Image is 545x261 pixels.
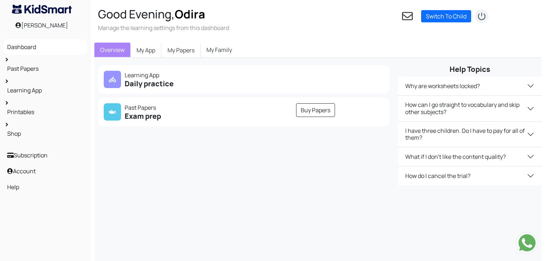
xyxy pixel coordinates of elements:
[5,106,85,118] a: Printables
[398,65,541,74] h5: Help Topics
[398,166,541,185] button: How do I cancel the trial?
[398,122,541,147] button: I have three children. Do I have to pay for all of them?
[130,43,161,58] a: My App
[201,43,238,57] a: My Family
[175,6,205,22] span: Odira
[5,62,85,75] a: Past Papers
[104,112,240,121] h5: Exam prep
[5,181,85,193] a: Help
[161,43,201,58] a: My Papers
[398,77,541,95] button: Why are worksheets locked?
[516,232,538,254] img: Send whatsapp message to +442080035976
[5,84,85,96] a: Learning App
[398,96,541,121] button: How can I go straight to vocabulary and skip other subjects?
[5,165,85,177] a: Account
[5,41,85,53] a: Dashboard
[474,9,489,23] img: logout2.png
[421,10,471,22] a: Switch To Child
[398,147,541,166] button: What if I don't like the content quality?
[104,79,240,88] h5: Daily practice
[296,103,335,117] a: Buy Papers
[5,149,85,161] a: Subscription
[104,103,240,112] p: Past Papers
[104,71,240,79] p: Learning App
[94,43,130,57] a: Overview
[98,7,229,21] h2: Good Evening,
[98,24,229,32] h3: Manage the learning settings from this dashboard
[5,127,85,140] a: Shop
[12,5,72,14] img: KidSmart logo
